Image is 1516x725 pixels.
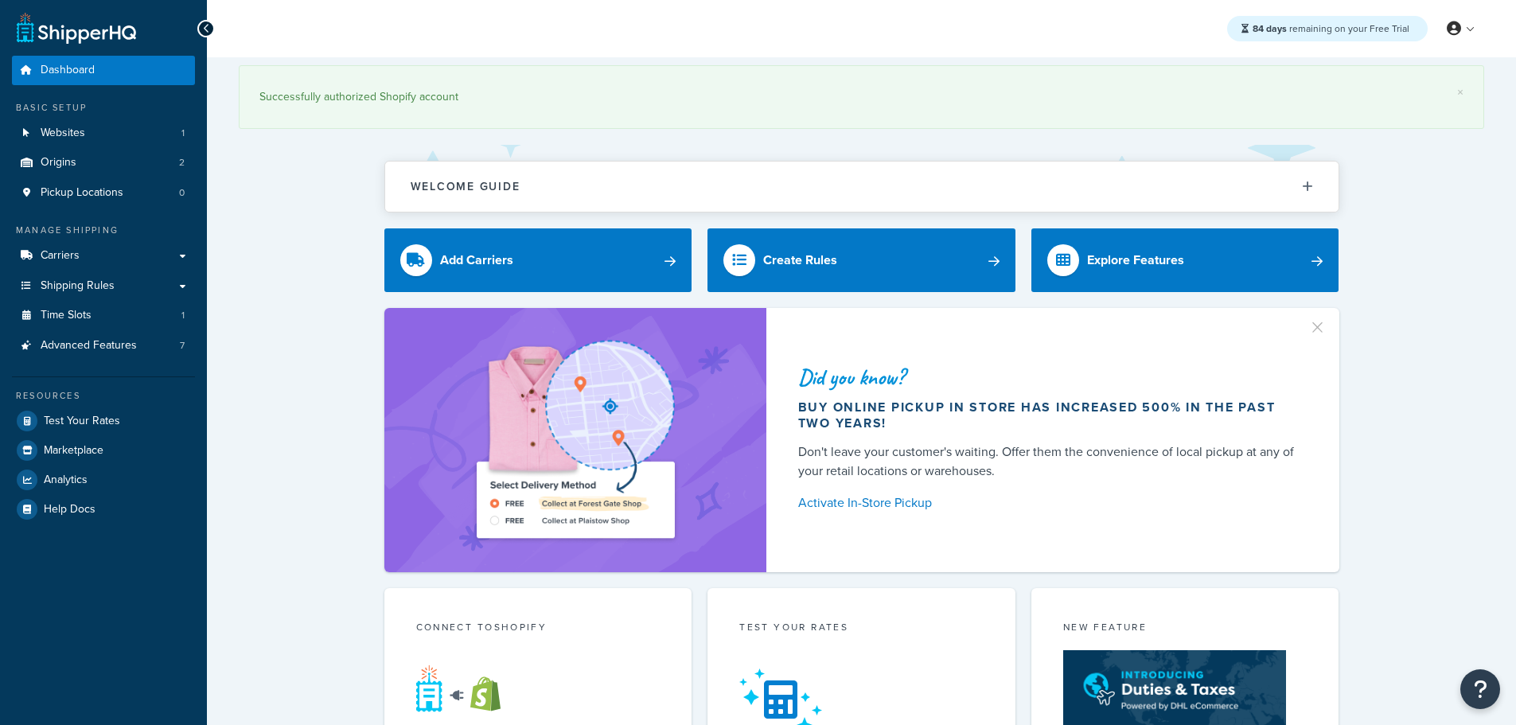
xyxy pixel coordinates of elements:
li: Time Slots [12,301,195,330]
a: Create Rules [707,228,1015,292]
span: Dashboard [41,64,95,77]
span: 1 [181,309,185,322]
span: Marketplace [44,444,103,458]
a: Shipping Rules [12,271,195,301]
span: 2 [179,156,185,170]
a: Dashboard [12,56,195,85]
div: Resources [12,389,195,403]
span: remaining on your Free Trial [1253,21,1409,36]
div: Manage Shipping [12,224,195,237]
div: Don't leave your customer's waiting. Offer them the convenience of local pickup at any of your re... [798,442,1301,481]
img: ad-shirt-map-b0359fc47e01cab431d101c4b569394f6a03f54285957d908178d52f29eb9668.png [431,332,719,548]
span: Time Slots [41,309,92,322]
span: Websites [41,127,85,140]
a: Advanced Features7 [12,331,195,361]
div: Add Carriers [440,249,513,271]
div: Did you know? [798,366,1301,388]
span: 1 [181,127,185,140]
div: Successfully authorized Shopify account [259,86,1463,108]
li: Websites [12,119,195,148]
span: 7 [180,339,185,353]
span: Test Your Rates [44,415,120,428]
a: × [1457,86,1463,99]
span: Origins [41,156,76,170]
span: Pickup Locations [41,186,123,200]
div: Test your rates [739,620,984,638]
li: Origins [12,148,195,177]
img: connect-shq-shopify-9b9a8c5a.svg [416,665,516,712]
a: Add Carriers [384,228,692,292]
span: Advanced Features [41,339,137,353]
a: Activate In-Store Pickup [798,492,1301,514]
div: Connect to Shopify [416,620,661,638]
a: Origins2 [12,148,195,177]
a: Marketplace [12,436,195,465]
a: Pickup Locations0 [12,178,195,208]
div: New Feature [1063,620,1308,638]
a: Analytics [12,466,195,494]
a: Explore Features [1031,228,1339,292]
div: Explore Features [1087,249,1184,271]
span: Carriers [41,249,80,263]
button: Welcome Guide [385,162,1339,212]
button: Open Resource Center [1460,669,1500,709]
span: 0 [179,186,185,200]
a: Help Docs [12,495,195,524]
a: Carriers [12,241,195,271]
span: Shipping Rules [41,279,115,293]
div: Buy online pickup in store has increased 500% in the past two years! [798,400,1301,431]
a: Websites1 [12,119,195,148]
span: Analytics [44,474,88,487]
div: Basic Setup [12,101,195,115]
div: Create Rules [763,249,837,271]
span: Help Docs [44,503,95,516]
a: Time Slots1 [12,301,195,330]
li: Pickup Locations [12,178,195,208]
h2: Welcome Guide [411,181,520,193]
a: Test Your Rates [12,407,195,435]
strong: 84 days [1253,21,1287,36]
li: Advanced Features [12,331,195,361]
